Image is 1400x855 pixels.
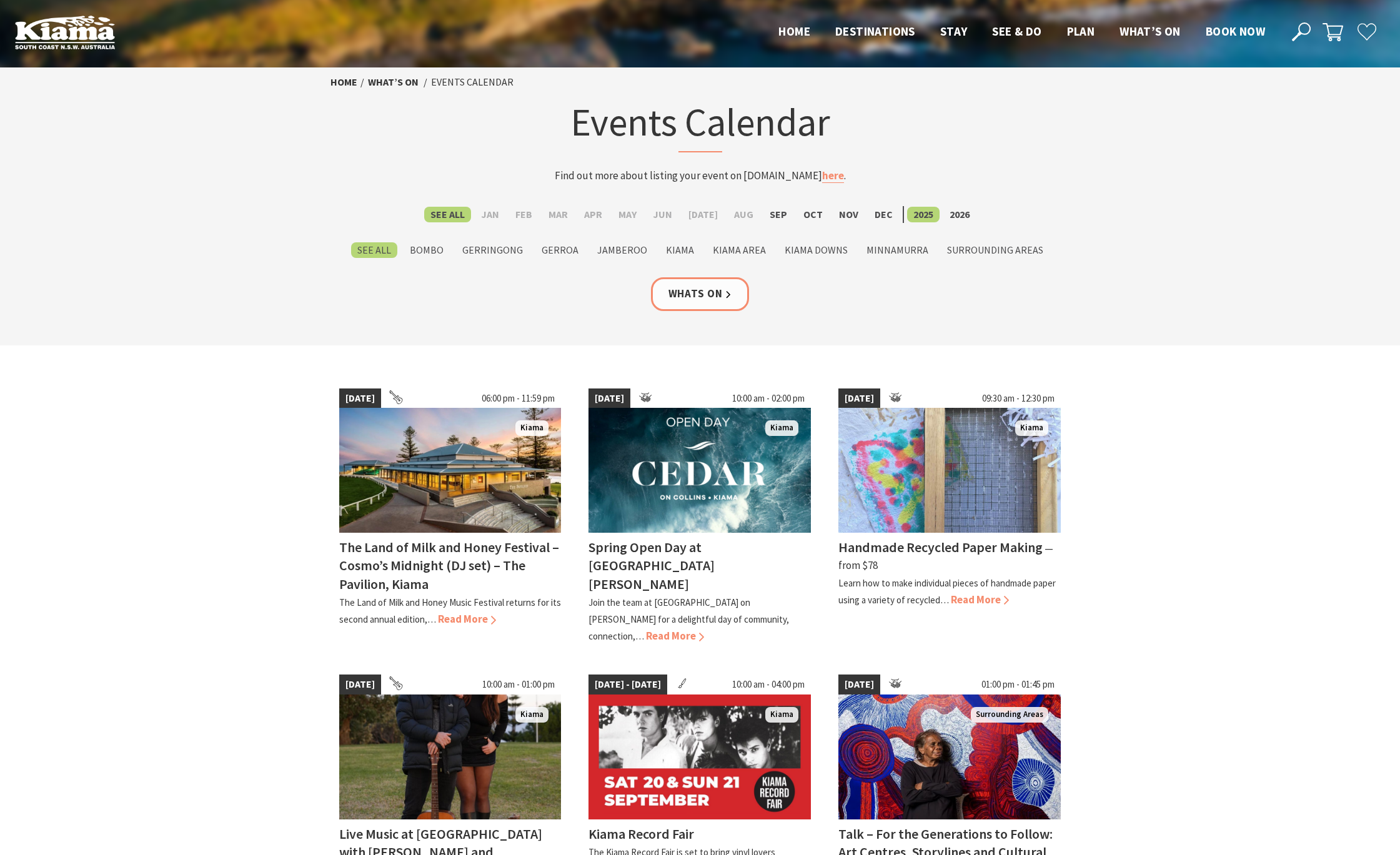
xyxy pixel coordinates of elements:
span: 10:00 am - 04:00 pm [726,675,811,694]
label: Bombo [404,242,450,258]
label: Sep [763,207,793,222]
label: Surrounding Areas [941,242,1050,258]
span: Kiama [515,420,549,436]
p: Find out more about listing your event on [DOMAIN_NAME] . [455,167,945,184]
p: Learn how to make individual pieces of handmade paper using a variety of recycled… [838,577,1056,606]
span: 06:00 pm - 11:59 pm [475,388,561,408]
span: Kiama [1015,420,1048,436]
img: Betty Pumani Kuntiwa stands in front of her large scale painting [838,694,1061,819]
span: Kiama [765,707,798,723]
span: Stay [940,24,968,39]
span: 10:00 am - 02:00 pm [726,388,811,408]
p: Join the team at [GEOGRAPHIC_DATA] on [PERSON_NAME] for a delightful day of community, connection,… [588,596,789,642]
span: 09:30 am - 12:30 pm [976,388,1061,408]
img: Land of Milk an Honey Festival [339,408,562,533]
label: Gerroa [535,242,585,258]
h4: Spring Open Day at [GEOGRAPHIC_DATA][PERSON_NAME] [588,538,715,592]
li: Events Calendar [431,74,514,91]
h4: Kiama Record Fair [588,825,694,843]
span: [DATE] - [DATE] [588,675,667,694]
a: [DATE] 06:00 pm - 11:59 pm Land of Milk an Honey Festival Kiama The Land of Milk and Honey Festiv... [339,388,562,645]
h1: Events Calendar [455,97,945,152]
a: What’s On [368,76,419,89]
img: Em & Ron [339,694,562,819]
nav: Main Menu [766,22,1278,42]
a: Home [330,76,357,89]
label: Feb [509,207,539,222]
span: [DATE] [339,388,381,408]
a: Whats On [651,277,750,310]
label: See All [424,207,471,222]
span: Plan [1067,24,1095,39]
label: [DATE] [682,207,724,222]
label: Kiama Area [707,242,772,258]
img: Kiama Logo [15,15,115,49]
span: [DATE] [339,675,381,694]
label: Apr [578,207,608,222]
a: [DATE] 10:00 am - 02:00 pm Kiama Spring Open Day at [GEOGRAPHIC_DATA][PERSON_NAME] Join the team ... [588,388,811,645]
label: 2026 [943,207,976,222]
span: [DATE] [838,388,880,408]
label: May [612,207,643,222]
label: Gerringong [456,242,529,258]
h4: Handmade Recycled Paper Making [838,538,1043,556]
span: What’s On [1120,24,1181,39]
label: Jun [647,207,678,222]
img: Handmade Paper [838,408,1061,533]
span: See & Do [992,24,1041,39]
span: Read More [438,612,496,626]
label: Kiama [660,242,700,258]
label: 2025 [907,207,940,222]
a: here [822,169,844,183]
span: 10:00 am - 01:00 pm [476,675,561,694]
span: [DATE] [838,675,880,694]
a: [DATE] 09:30 am - 12:30 pm Handmade Paper Kiama Handmade Recycled Paper Making ⁠— from $78 Learn ... [838,388,1061,645]
label: Jan [475,207,505,222]
span: Home [778,24,810,39]
span: 01:00 pm - 01:45 pm [975,675,1061,694]
span: Surrounding Areas [971,707,1048,723]
label: Jamberoo [591,242,653,258]
label: Dec [868,207,899,222]
span: [DATE] [588,388,630,408]
span: Read More [646,629,704,643]
span: Kiama [765,420,798,436]
span: Book now [1206,24,1265,39]
label: Aug [728,207,760,222]
label: Nov [833,207,865,222]
label: Kiama Downs [778,242,854,258]
span: Destinations [835,24,915,39]
span: Read More [951,593,1009,606]
label: Minnamurra [860,242,935,258]
label: Oct [797,207,829,222]
span: Kiama [515,707,549,723]
h4: The Land of Milk and Honey Festival – Cosmo’s Midnight (DJ set) – The Pavilion, Kiama [339,538,559,592]
p: The Land of Milk and Honey Music Festival returns for its second annual edition,… [339,596,561,625]
label: Mar [542,207,574,222]
label: See All [351,242,397,258]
